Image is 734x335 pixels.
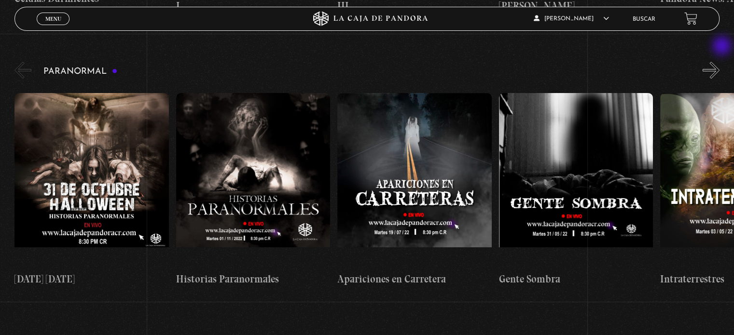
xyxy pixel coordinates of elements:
h4: [DATE] [DATE] [14,271,168,287]
a: Buscar [633,16,655,22]
span: Cerrar [42,24,65,31]
span: Menu [45,16,61,22]
a: Gente Sombra [499,86,653,295]
button: Previous [14,62,31,79]
h4: Gente Sombra [499,271,653,287]
span: [PERSON_NAME] [534,16,609,22]
a: [DATE] [DATE] [14,86,168,295]
a: View your shopping cart [684,12,697,25]
h4: Apariciones en Carretera [337,271,491,287]
a: Apariciones en Carretera [337,86,491,295]
a: Historias Paranormales [176,86,330,295]
h3: Paranormal [43,67,117,76]
h4: Historias Paranormales [176,271,330,287]
button: Next [703,62,720,79]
